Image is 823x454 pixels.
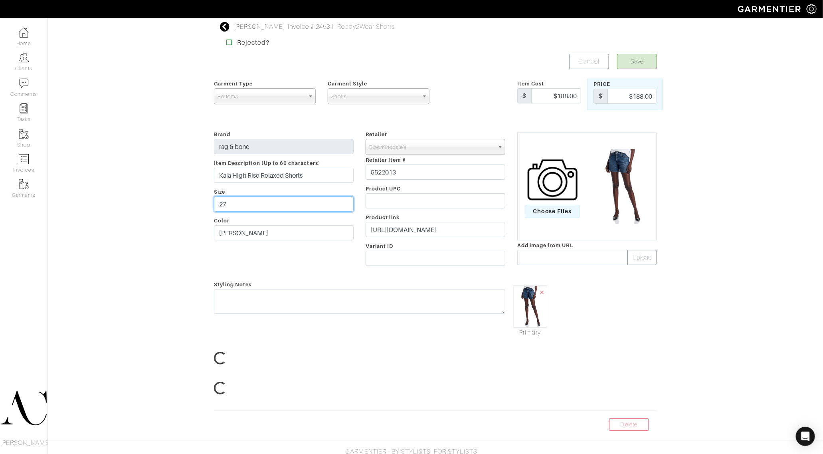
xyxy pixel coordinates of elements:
[366,131,387,137] span: Retailer
[234,22,395,32] div: - - Ready2Wear Shorts
[517,88,532,103] div: $
[288,23,334,30] a: Invoice # 24531
[513,285,547,328] img: 14698069_fpx.jpeg
[214,131,230,137] span: Brand
[525,205,580,218] span: Choose Files
[366,214,400,220] span: Product link
[19,103,29,113] img: reminder-icon-8004d30b9f0a5d33ae49ab947aed9ed385cf756f9e5892f1edd6e32f2345188e.png
[594,81,610,87] span: Price
[328,81,368,87] span: Garment Style
[366,186,401,192] span: Product UPC
[214,160,320,166] span: Item Description (Up to 60 characters)
[807,4,817,14] img: gear-icon-white-bd11855cb880d31180b6d7d6211b90ccbf57a29d726f0c71d8c61bd08dd39cc2.png
[517,242,574,248] span: Add image from URL
[627,250,657,265] button: Upload
[366,157,406,163] span: Retailer Item #
[19,154,29,164] img: orders-icon-0abe47150d42831381b5fb84f609e132dff9fe21cb692f30cb5eec754e2cba89.png
[19,129,29,139] img: garments-icon-b7da505a4dc4fd61783c78ac3ca0ef83fa9d6f193b1c9dc38574b1d14d53ca28.png
[513,328,547,337] a: Mark As Primary
[214,279,252,290] span: Styling Notes
[331,89,419,105] span: Shorts
[214,189,225,195] span: Size
[594,89,608,104] div: $
[218,89,305,105] span: Bottoms
[528,155,578,205] img: camera-icon-fc4d3dba96d4bd47ec8a31cd2c90eca330c9151d3c012df1ec2579f4b5ff7bac.png
[588,149,656,224] img: 14698069_fpx.jpeg
[19,53,29,63] img: clients-icon-6bae9207a08558b7cb47a8932f037763ab4055f8c8b6bfacd5dc20c3e0201464.png
[214,81,253,87] span: Garment Type
[234,23,286,30] a: [PERSON_NAME]
[517,81,544,87] span: Item Cost
[609,418,649,431] a: Delete
[539,287,545,297] span: ×
[214,218,229,224] span: Color
[19,78,29,88] img: comment-icon-a0a6a9ef722e966f86d9cbdc48e553b5cf19dbc54f86b18d962a5391bc8f6eb6.png
[237,39,269,46] strong: Rejected?
[19,28,29,38] img: dashboard-icon-dbcd8f5a0b271acd01030246c82b418ddd0df26cd7fceb0bd07c9910d44c42f6.png
[617,54,657,69] button: Save
[734,2,807,16] img: garmentier-logo-header-white-b43fb05a5012e4ada735d5af1a66efaba907eab6374d6393d1fbf88cb4ef424d.png
[366,243,394,249] span: Variant ID
[796,427,815,446] div: Open Intercom Messenger
[369,139,495,155] span: Bloomingdale's
[569,54,609,69] a: Cancel
[19,179,29,189] img: garments-icon-b7da505a4dc4fd61783c78ac3ca0ef83fa9d6f193b1c9dc38574b1d14d53ca28.png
